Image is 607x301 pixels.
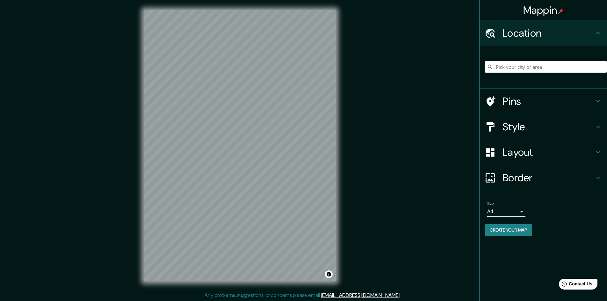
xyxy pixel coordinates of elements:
div: . [401,291,401,299]
div: Layout [480,140,607,165]
div: Pins [480,89,607,114]
canvas: Map [144,10,336,281]
iframe: Help widget launcher [550,276,600,294]
button: Create your map [485,224,532,236]
div: A4 [487,206,525,217]
h4: Style [502,120,594,133]
a: [EMAIL_ADDRESS][DOMAIN_NAME] [321,292,400,298]
div: Location [480,20,607,46]
div: Style [480,114,607,140]
button: Toggle attribution [325,270,333,278]
h4: Layout [502,146,594,159]
input: Pick your city or area [485,61,607,73]
label: Size [487,201,494,206]
img: pin-icon.png [558,9,563,14]
h4: Location [502,27,594,39]
h4: Mappin [523,4,564,17]
div: . [401,291,403,299]
h4: Border [502,171,594,184]
p: Any problems, suggestions, or concerns please email . [205,291,401,299]
div: Border [480,165,607,190]
h4: Pins [502,95,594,108]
